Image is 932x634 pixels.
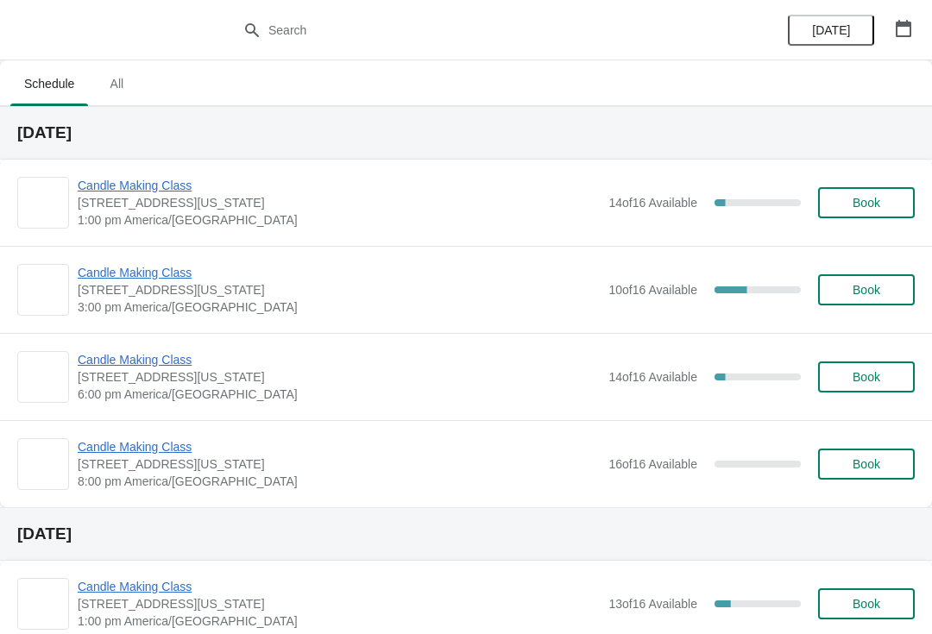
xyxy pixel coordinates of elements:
[853,283,880,297] span: Book
[78,473,600,490] span: 8:00 pm America/[GEOGRAPHIC_DATA]
[18,186,68,220] img: Candle Making Class | 1252 North Milwaukee Avenue, Chicago, Illinois, USA | 1:00 pm America/Chicago
[17,124,915,141] h2: [DATE]
[608,370,697,384] span: 14 of 16 Available
[18,587,68,621] img: Candle Making Class | 1252 North Milwaukee Avenue, Chicago, Illinois, USA | 1:00 pm America/Chicago
[853,370,880,384] span: Book
[78,578,600,595] span: Candle Making Class
[78,211,600,229] span: 1:00 pm America/[GEOGRAPHIC_DATA]
[818,361,915,392] button: Book
[853,196,880,210] span: Book
[10,68,88,99] span: Schedule
[78,612,600,630] span: 1:00 pm America/[GEOGRAPHIC_DATA]
[78,177,600,194] span: Candle Making Class
[18,361,68,394] img: Candle Making Class | 1252 North Milwaukee Avenue, Chicago, Illinois, USA | 6:00 pm America/Chicago
[78,281,600,298] span: [STREET_ADDRESS][US_STATE]
[818,588,915,619] button: Book
[78,386,600,403] span: 6:00 pm America/[GEOGRAPHIC_DATA]
[268,15,699,46] input: Search
[95,68,138,99] span: All
[788,15,874,46] button: [DATE]
[818,449,915,480] button: Book
[608,597,697,611] span: 13 of 16 Available
[78,595,600,612] span: [STREET_ADDRESS][US_STATE]
[812,23,850,37] span: [DATE]
[853,597,880,611] span: Book
[818,274,915,305] button: Book
[78,368,600,386] span: [STREET_ADDRESS][US_STATE]
[78,351,600,368] span: Candle Making Class
[78,194,600,211] span: [STREET_ADDRESS][US_STATE]
[78,264,600,281] span: Candle Making Class
[78,438,600,455] span: Candle Making Class
[17,525,915,543] h2: [DATE]
[853,457,880,471] span: Book
[78,455,600,473] span: [STREET_ADDRESS][US_STATE]
[18,273,68,307] img: Candle Making Class | 1252 North Milwaukee Avenue, Chicago, Illinois, USA | 3:00 pm America/Chicago
[608,457,697,471] span: 16 of 16 Available
[608,196,697,210] span: 14 of 16 Available
[608,283,697,297] span: 10 of 16 Available
[18,448,68,481] img: Candle Making Class | 1252 North Milwaukee Avenue, Chicago, Illinois, USA | 8:00 pm America/Chicago
[818,187,915,218] button: Book
[78,298,600,316] span: 3:00 pm America/[GEOGRAPHIC_DATA]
